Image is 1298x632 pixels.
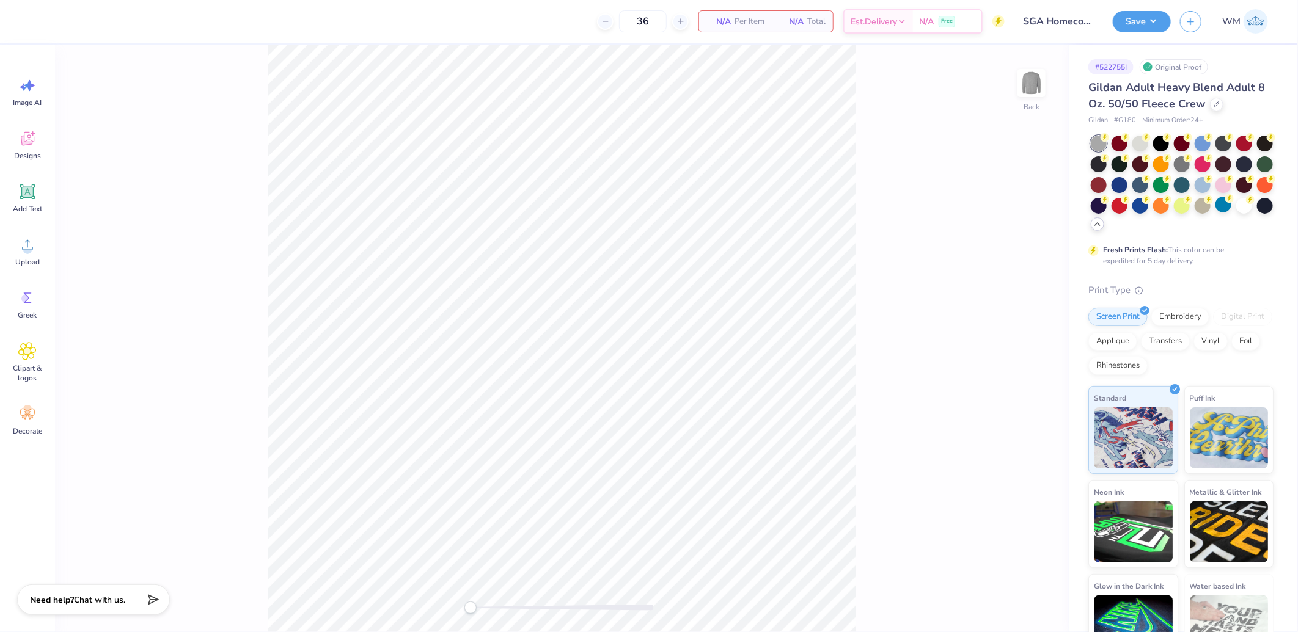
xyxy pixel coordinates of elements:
div: Transfers [1141,332,1190,351]
span: Standard [1094,391,1126,404]
span: Metallic & Glitter Ink [1190,485,1262,498]
div: Rhinestones [1088,357,1148,375]
div: Accessibility label [464,601,477,614]
span: Minimum Order: 24 + [1142,115,1203,126]
span: Chat with us. [74,594,125,606]
span: WM [1222,15,1241,29]
span: Decorate [13,426,42,436]
span: Greek [18,310,37,320]
button: Save [1113,11,1171,32]
span: Add Text [13,204,42,214]
div: # 522755I [1088,59,1134,74]
span: Neon Ink [1094,485,1124,498]
div: Foil [1231,332,1260,351]
span: Gildan [1088,115,1108,126]
span: Total [807,15,826,28]
span: N/A [779,15,804,28]
strong: Need help? [30,594,74,606]
a: WM [1217,9,1274,34]
span: Gildan Adult Heavy Blend Adult 8 Oz. 50/50 Fleece Crew [1088,80,1265,111]
span: Per Item [735,15,765,28]
input: – – [619,10,667,32]
div: Embroidery [1151,308,1209,326]
span: Image AI [13,98,42,107]
div: Print Type [1088,283,1274,297]
img: Standard [1094,407,1173,468]
div: Back [1024,101,1039,112]
span: # G180 [1114,115,1136,126]
span: N/A [919,15,934,28]
strong: Fresh Prints Flash: [1103,245,1168,255]
span: Glow in the Dark Ink [1094,579,1164,592]
span: Upload [15,257,40,267]
span: Clipart & logos [7,363,48,383]
div: Digital Print [1213,308,1272,326]
img: Wilfredo Manabat [1244,9,1268,34]
div: Vinyl [1193,332,1228,351]
input: Untitled Design [1014,9,1104,34]
span: Free [941,17,953,26]
img: Neon Ink [1094,501,1173,562]
div: Applique [1088,332,1137,351]
span: Est. Delivery [851,15,897,28]
div: Original Proof [1140,59,1208,74]
img: Puff Ink [1190,407,1269,468]
img: Back [1019,71,1044,95]
span: N/A [706,15,731,28]
div: This color can be expedited for 5 day delivery. [1103,244,1253,266]
div: Screen Print [1088,308,1148,326]
span: Puff Ink [1190,391,1215,404]
span: Water based Ink [1190,579,1246,592]
span: Designs [14,151,41,161]
img: Metallic & Glitter Ink [1190,501,1269,562]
